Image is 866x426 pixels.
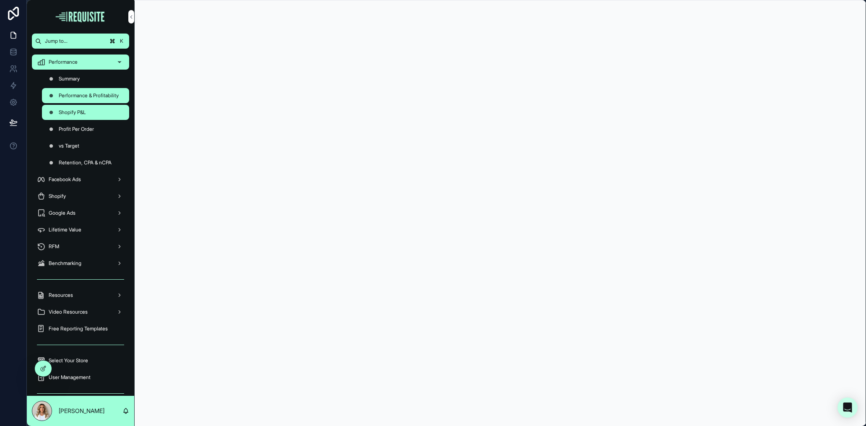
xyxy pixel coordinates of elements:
button: Jump to...K [32,34,129,49]
p: [PERSON_NAME] [59,407,104,415]
a: Shopify [32,189,129,204]
a: Google Ads [32,205,129,221]
span: Shopify P&L [59,109,86,116]
span: Facebook Ads [49,176,81,183]
span: Performance [49,59,78,65]
a: Lifetime Value [32,222,129,237]
span: vs Target [59,143,79,149]
a: Summary [42,71,129,86]
a: Performance [32,55,129,70]
span: K [118,38,125,44]
a: Retention, CPA & nCPA [42,155,129,170]
a: Profit Per Order [42,122,129,137]
span: Benchmarking [49,260,81,267]
a: Free Reporting Templates [32,321,129,336]
a: Video Resources [32,304,129,319]
span: Video Resources [49,309,88,315]
div: scrollable content [27,49,134,396]
a: Shopify P&L [42,105,129,120]
span: Summary [59,75,80,82]
span: Jump to... [45,38,105,44]
span: Shopify [49,193,66,200]
img: App logo [55,10,107,23]
a: vs Target [42,138,129,153]
span: Select Your Store [49,357,88,364]
a: User Management [32,370,129,385]
a: Select Your Store [32,353,129,368]
a: Benchmarking [32,256,129,271]
span: Profit Per Order [59,126,94,132]
div: Open Intercom Messenger [837,397,858,418]
span: RFM [49,243,59,250]
span: Performance & Profitability [59,92,119,99]
a: Performance & Profitability [42,88,129,103]
span: Google Ads [49,210,75,216]
span: Free Reporting Templates [49,325,108,332]
span: Retention, CPA & nCPA [59,159,112,166]
span: Resources [49,292,73,299]
span: Lifetime Value [49,226,81,233]
a: Resources [32,288,129,303]
a: Facebook Ads [32,172,129,187]
a: RFM [32,239,129,254]
span: User Management [49,374,91,381]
